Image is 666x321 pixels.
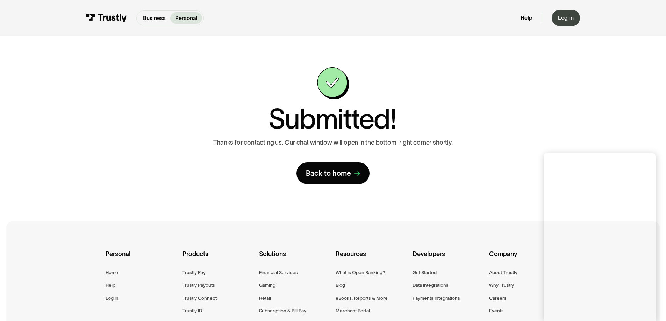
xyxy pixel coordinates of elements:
a: Trustly Pay [182,269,206,277]
div: Developers [413,249,484,269]
p: Thanks for contacting us. Our chat window will open in the bottom-right corner shortly. [213,139,452,147]
div: Solutions [259,249,330,269]
a: Trustly Payouts [182,281,215,289]
a: Trustly ID [182,307,202,315]
a: Business [138,12,170,24]
div: Log in [558,14,574,21]
a: Subscription & Bill Pay [259,307,306,315]
a: Get Started [413,269,437,277]
div: Products [182,249,253,269]
div: Back to home [306,169,351,178]
h1: Submitted! [268,105,396,133]
a: Merchant Portal [336,307,370,315]
div: Resources [336,249,407,269]
div: Company [489,249,560,269]
a: Events [489,307,504,315]
a: Retail [259,294,271,302]
a: Payments Integrations [413,294,460,302]
p: Personal [175,14,198,22]
iframe: Chat Window [544,153,656,321]
a: About Trustly [489,269,517,277]
a: Financial Services [259,269,298,277]
a: Home [106,269,118,277]
a: What is Open Banking? [336,269,385,277]
img: Trustly Logo [86,14,127,22]
a: Blog [336,281,345,289]
a: Personal [170,12,202,24]
div: Personal [106,249,177,269]
a: Log in [552,10,580,26]
a: Why Trustly [489,281,514,289]
a: Careers [489,294,507,302]
a: Back to home [296,162,370,184]
a: eBooks, Reports & More [336,294,388,302]
a: Gaming [259,281,275,289]
a: Help [521,14,532,21]
a: Log in [106,294,119,302]
p: Business [143,14,166,22]
a: Help [106,281,115,289]
a: Trustly Connect [182,294,217,302]
a: Data Integrations [413,281,449,289]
